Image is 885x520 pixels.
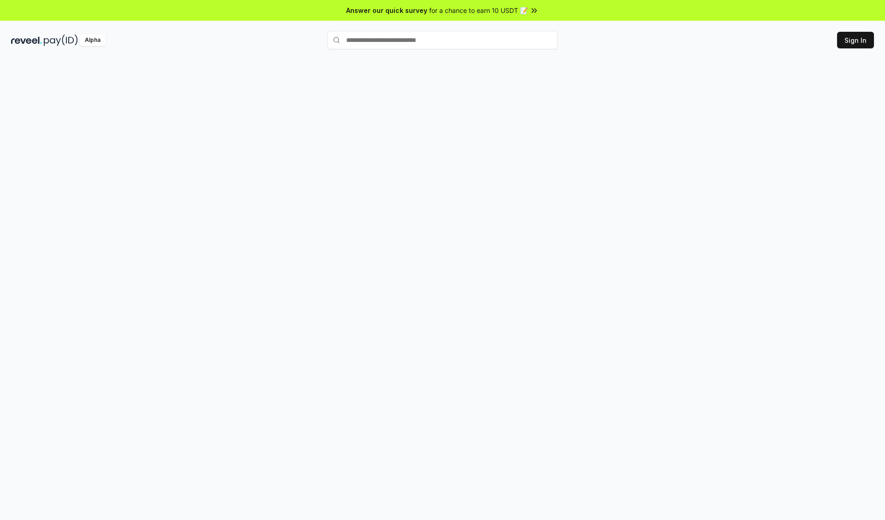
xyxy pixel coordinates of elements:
div: Alpha [80,35,106,46]
span: for a chance to earn 10 USDT 📝 [429,6,528,15]
img: pay_id [44,35,78,46]
span: Answer our quick survey [346,6,427,15]
button: Sign In [837,32,874,48]
img: reveel_dark [11,35,42,46]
